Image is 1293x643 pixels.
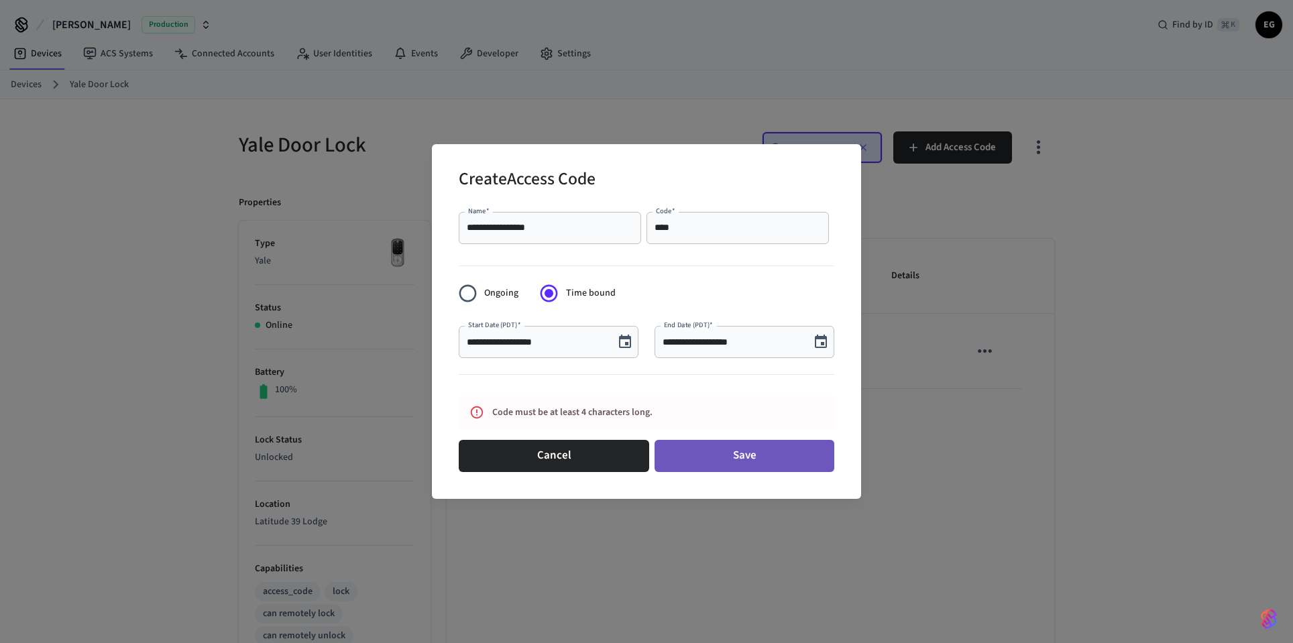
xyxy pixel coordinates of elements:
[655,440,834,472] button: Save
[459,160,596,201] h2: Create Access Code
[1261,608,1277,630] img: SeamLogoGradient.69752ec5.svg
[484,286,518,300] span: Ongoing
[664,320,713,330] label: End Date (PDT)
[468,320,520,330] label: Start Date (PDT)
[468,206,490,216] label: Name
[612,329,638,355] button: Choose date, selected date is Feb 7, 2026
[459,440,649,472] button: Cancel
[656,206,675,216] label: Code
[492,400,775,425] div: Code must be at least 4 characters long.
[807,329,834,355] button: Choose date, selected date is Feb 11, 2026
[566,286,616,300] span: Time bound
